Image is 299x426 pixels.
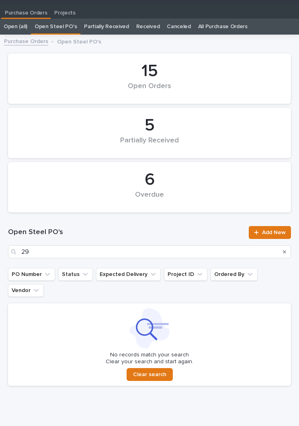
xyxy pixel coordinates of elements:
[96,268,161,281] button: Expected Delivery
[58,268,93,281] button: Status
[249,226,291,239] a: Add New
[84,19,129,35] a: Partially Received
[4,36,48,45] a: Purchase Orders
[211,268,258,281] button: Ordered By
[51,4,79,19] a: Projects
[136,19,160,35] a: Received
[22,136,277,153] div: Partially Received
[54,4,76,16] p: Projects
[22,191,277,208] div: Overdue
[167,19,191,35] a: Canceled
[8,245,291,258] input: Search
[22,170,277,190] div: 6
[5,4,47,16] p: Purchase Orders
[106,358,193,365] p: Clear your search and start again.
[8,228,244,237] h1: Open Steel PO's
[22,61,277,81] div: 15
[4,19,27,35] a: Open (all)
[262,230,286,235] span: Add New
[127,368,173,381] button: Clear search
[8,284,44,297] button: Vendor
[133,371,166,378] span: Clear search
[22,115,277,136] div: 5
[35,19,77,35] a: Open Steel PO's
[22,82,277,99] div: Open Orders
[198,19,248,35] a: All Purchase Orders
[164,268,207,281] button: Project ID
[13,352,286,358] p: No records match your search
[57,37,101,45] p: Open Steel PO's
[8,268,55,281] button: PO Number
[1,4,51,18] a: Purchase Orders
